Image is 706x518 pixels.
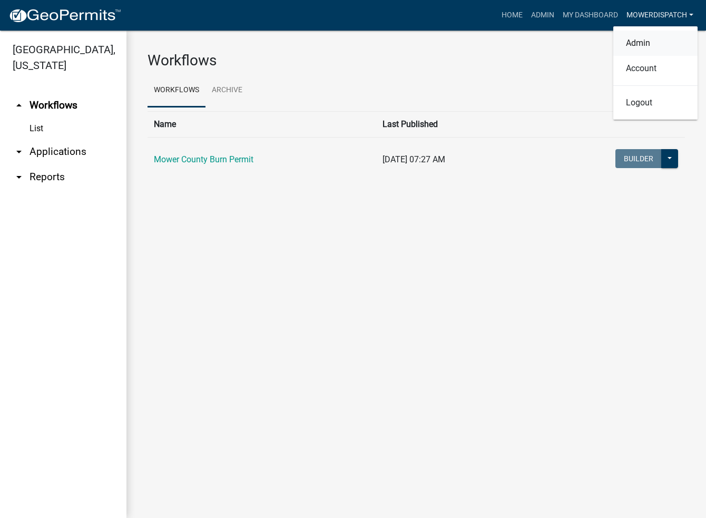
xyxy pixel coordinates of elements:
i: arrow_drop_down [13,171,25,183]
th: Last Published [376,111,529,137]
button: Builder [615,149,662,168]
a: My Dashboard [558,5,622,25]
a: Logout [613,90,698,115]
a: Archive [205,74,249,107]
th: Name [148,111,376,137]
a: Admin [613,31,698,56]
a: Account [613,56,698,81]
a: MowerDispatch [622,5,698,25]
a: Mower County Burn Permit [154,154,253,164]
h3: Workflows [148,52,685,70]
a: Workflows [148,74,205,107]
span: [DATE] 07:27 AM [383,154,445,164]
i: arrow_drop_up [13,99,25,112]
i: arrow_drop_down [13,145,25,158]
div: MowerDispatch [613,26,698,120]
a: Admin [527,5,558,25]
a: Home [497,5,527,25]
